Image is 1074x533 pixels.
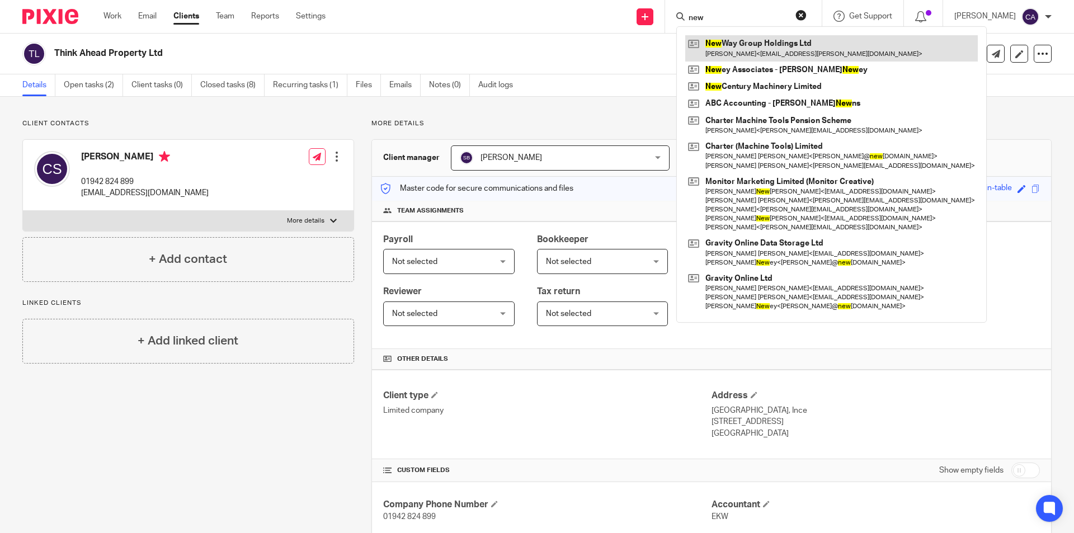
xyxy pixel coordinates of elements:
a: Settings [296,11,326,22]
a: Client tasks (0) [131,74,192,96]
h4: Company Phone Number [383,499,712,511]
span: Bookkeeper [537,235,588,244]
h4: [PERSON_NAME] [81,151,209,165]
a: Work [103,11,121,22]
label: Show empty fields [939,465,1004,476]
p: [GEOGRAPHIC_DATA], Ince [712,405,1040,416]
a: Clients [173,11,199,22]
a: Email [138,11,157,22]
span: Tax return [537,287,580,296]
span: Reviewer [383,287,422,296]
span: Other details [397,355,448,364]
span: 01942 824 899 [383,513,436,521]
span: [PERSON_NAME] [481,154,542,162]
p: [GEOGRAPHIC_DATA] [712,428,1040,439]
p: 01942 824 899 [81,176,209,187]
h4: + Add linked client [138,332,238,350]
span: Not selected [392,258,437,266]
button: Clear [795,10,807,21]
p: More details [287,216,324,225]
h2: Think Ahead Property Ltd [54,48,731,59]
img: svg%3E [34,151,70,187]
a: Emails [389,74,421,96]
h4: Accountant [712,499,1040,511]
p: Limited company [383,405,712,416]
p: [STREET_ADDRESS] [712,416,1040,427]
p: Client contacts [22,119,354,128]
span: Not selected [546,310,591,318]
p: [EMAIL_ADDRESS][DOMAIN_NAME] [81,187,209,199]
span: EKW [712,513,728,521]
h4: + Add contact [149,251,227,268]
a: Recurring tasks (1) [273,74,347,96]
a: Team [216,11,234,22]
h3: Client manager [383,152,440,163]
a: Details [22,74,55,96]
h4: Client type [383,390,712,402]
img: svg%3E [1021,8,1039,26]
p: More details [371,119,1052,128]
h4: Address [712,390,1040,402]
a: Closed tasks (8) [200,74,265,96]
span: Get Support [849,12,892,20]
a: Files [356,74,381,96]
i: Primary [159,151,170,162]
input: Search [687,13,788,23]
span: Not selected [392,310,437,318]
span: Not selected [546,258,591,266]
img: svg%3E [460,151,473,164]
a: Reports [251,11,279,22]
p: [PERSON_NAME] [954,11,1016,22]
a: Open tasks (2) [64,74,123,96]
p: Master code for secure communications and files [380,183,573,194]
a: Audit logs [478,74,521,96]
a: Notes (0) [429,74,470,96]
h4: CUSTOM FIELDS [383,466,712,475]
img: Pixie [22,9,78,24]
p: Linked clients [22,299,354,308]
img: svg%3E [22,42,46,65]
span: Payroll [383,235,413,244]
span: Team assignments [397,206,464,215]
